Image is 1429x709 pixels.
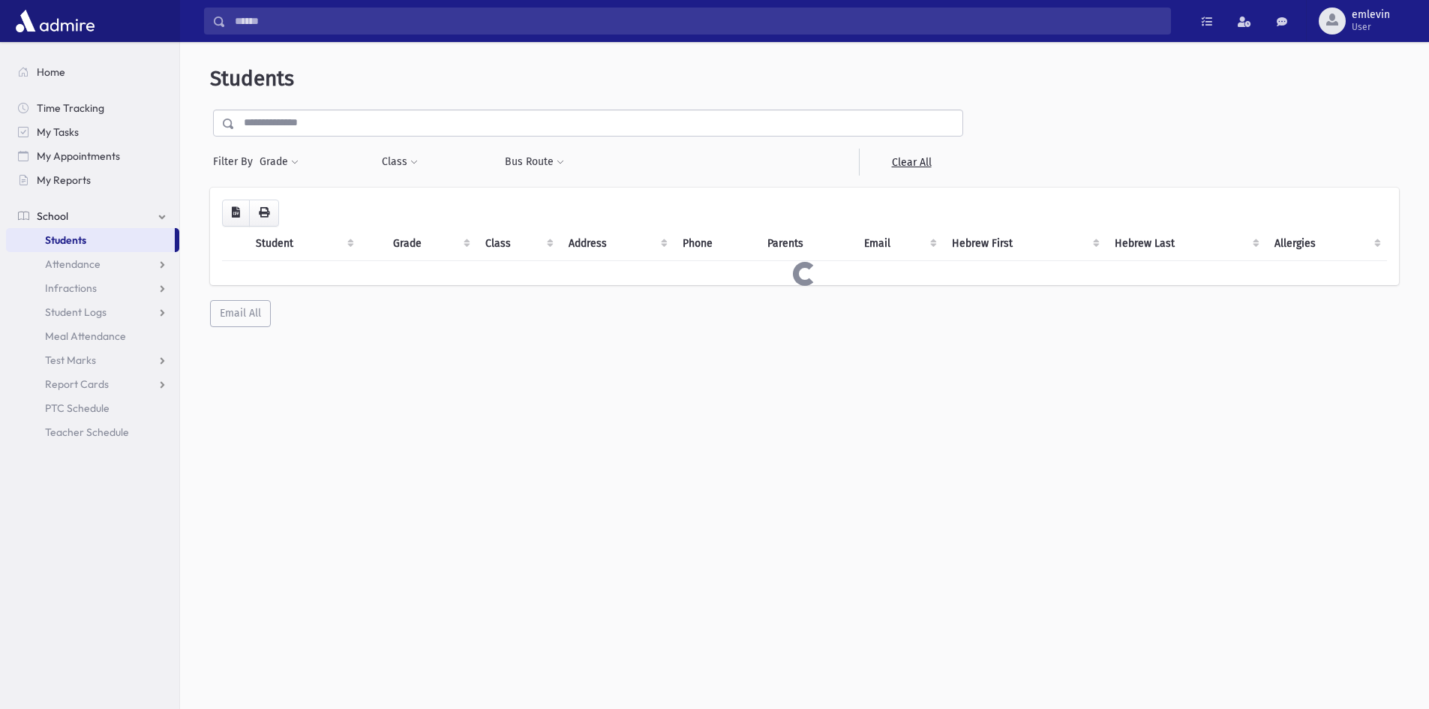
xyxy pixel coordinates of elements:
th: Class [476,227,560,261]
img: AdmirePro [12,6,98,36]
th: Email [855,227,943,261]
a: My Tasks [6,120,179,144]
button: Print [249,200,279,227]
a: PTC Schedule [6,396,179,420]
a: Time Tracking [6,96,179,120]
th: Hebrew First [943,227,1105,261]
a: Meal Attendance [6,324,179,348]
button: Grade [259,149,299,176]
th: Student [247,227,360,261]
span: Attendance [45,257,101,271]
a: Test Marks [6,348,179,372]
a: Clear All [859,149,963,176]
span: Time Tracking [37,101,104,115]
span: User [1352,21,1390,33]
span: Meal Attendance [45,329,126,343]
button: CSV [222,200,250,227]
span: Report Cards [45,377,109,391]
span: Teacher Schedule [45,425,129,439]
button: Class [381,149,419,176]
a: Home [6,60,179,84]
th: Hebrew Last [1106,227,1266,261]
a: Teacher Schedule [6,420,179,444]
th: Grade [384,227,476,261]
th: Address [560,227,674,261]
button: Email All [210,300,271,327]
a: School [6,204,179,228]
button: Bus Route [504,149,565,176]
th: Phone [674,227,758,261]
span: Infractions [45,281,97,295]
span: My Appointments [37,149,120,163]
span: Students [210,66,294,91]
span: emlevin [1352,9,1390,21]
th: Parents [758,227,855,261]
span: Test Marks [45,353,96,367]
a: My Reports [6,168,179,192]
th: Allergies [1265,227,1387,261]
a: Student Logs [6,300,179,324]
input: Search [226,8,1170,35]
a: My Appointments [6,144,179,168]
span: My Tasks [37,125,79,139]
a: Infractions [6,276,179,300]
span: School [37,209,68,223]
span: My Reports [37,173,91,187]
span: Student Logs [45,305,107,319]
span: Home [37,65,65,79]
span: PTC Schedule [45,401,110,415]
a: Students [6,228,175,252]
span: Filter By [213,154,259,170]
a: Report Cards [6,372,179,396]
span: Students [45,233,86,247]
a: Attendance [6,252,179,276]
